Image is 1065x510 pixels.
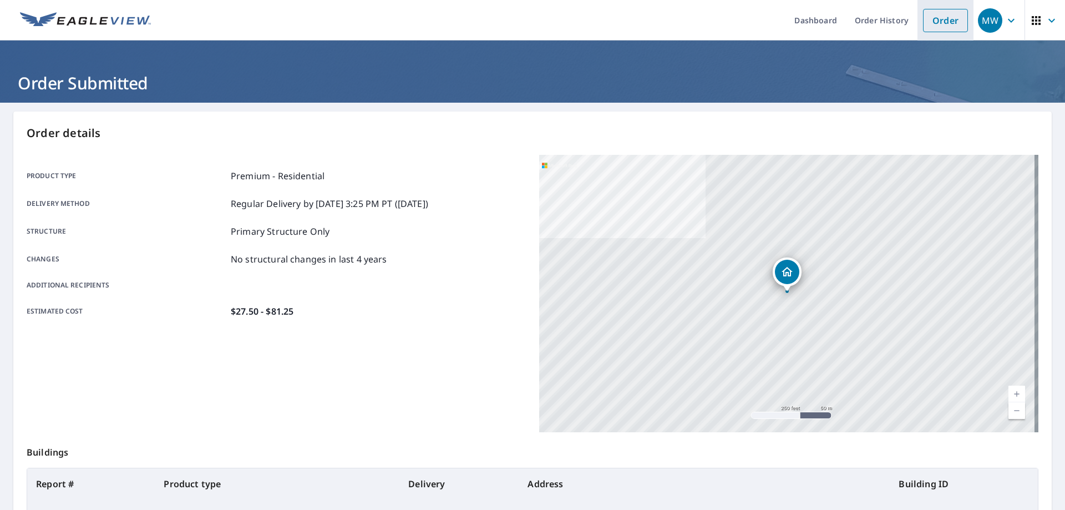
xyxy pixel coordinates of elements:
a: Order [923,9,968,32]
th: Address [519,468,890,499]
img: EV Logo [20,12,151,29]
p: $27.50 - $81.25 [231,305,293,318]
p: Primary Structure Only [231,225,329,238]
p: Delivery method [27,197,226,210]
p: Changes [27,253,226,266]
th: Building ID [890,468,1038,499]
th: Delivery [399,468,519,499]
p: Premium - Residential [231,169,324,183]
h1: Order Submitted [13,72,1052,94]
p: Product type [27,169,226,183]
th: Report # [27,468,155,499]
p: Structure [27,225,226,238]
th: Product type [155,468,399,499]
a: Current Level 17, Zoom In [1008,386,1025,402]
div: Dropped pin, building 1, Residential property, 35571 Dunston Dr Sterling Heights, MI 48310 [773,257,802,292]
p: Estimated cost [27,305,226,318]
p: Regular Delivery by [DATE] 3:25 PM PT ([DATE]) [231,197,428,210]
p: No structural changes in last 4 years [231,253,387,266]
p: Order details [27,125,1038,142]
p: Additional recipients [27,280,226,290]
div: MW [978,8,1002,33]
p: Buildings [27,432,1038,468]
a: Current Level 17, Zoom Out [1008,402,1025,419]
